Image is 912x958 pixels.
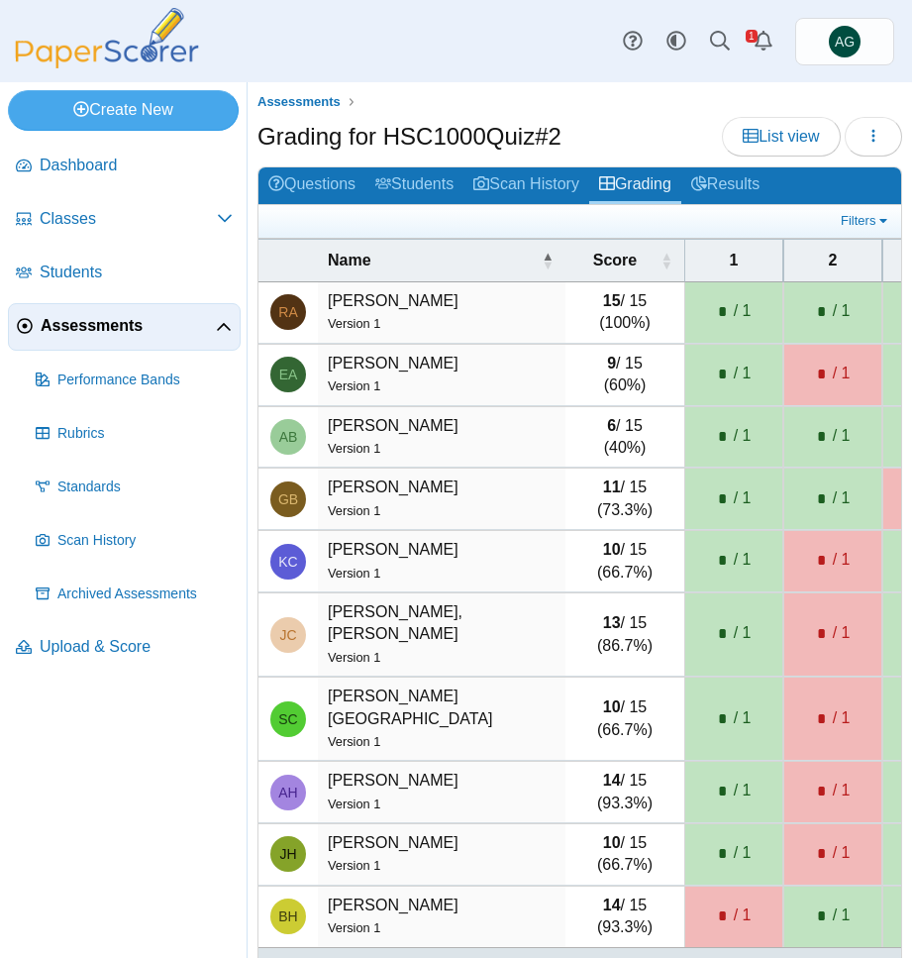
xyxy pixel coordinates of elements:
[833,842,872,864] span: / 1
[565,282,684,344] td: / 15 (100%)
[28,357,241,404] a: Performance Bands
[603,772,621,789] b: 14
[328,503,380,518] small: Version 1
[565,406,684,469] td: / 15 (40%)
[328,316,380,331] small: Version 1
[743,128,819,145] span: List view
[589,167,681,204] a: Grading
[603,292,621,309] b: 15
[8,196,241,244] a: Classes
[318,468,565,530] td: [PERSON_NAME]
[829,252,838,268] span: 2
[328,252,371,268] span: Name
[463,167,589,204] a: Scan History
[734,487,773,509] span: / 1
[603,834,621,851] b: 10
[8,8,206,68] img: PaperScorer
[40,262,233,283] span: Students
[257,120,561,154] h1: Grading for HSC1000Quiz#2
[734,622,773,644] span: / 1
[565,344,684,406] td: / 15 (60%)
[28,464,241,511] a: Standards
[603,897,621,913] b: 14
[681,167,769,204] a: Results
[318,761,565,823] td: [PERSON_NAME]
[278,909,297,923] span: Barry Hickey
[795,18,894,65] a: Asena Goren
[57,371,233,390] span: Performance Bands
[328,441,380,456] small: Version 1
[28,517,241,565] a: Scan History
[318,592,565,677] td: [PERSON_NAME], [PERSON_NAME]
[833,425,872,447] span: / 1
[328,797,380,811] small: Version 1
[603,479,621,495] b: 11
[833,549,872,571] span: / 1
[40,208,217,230] span: Classes
[278,712,297,726] span: Savannah Conerly
[278,786,297,799] span: Ashley Hamilton
[279,368,298,381] span: Emily Altuve-Vargas
[318,282,565,344] td: [PERSON_NAME]
[328,378,380,393] small: Version 1
[257,94,341,109] span: Assessments
[328,566,380,581] small: Version 1
[722,117,840,157] a: List view
[603,698,621,715] b: 10
[603,614,621,631] b: 13
[8,54,206,71] a: PaperScorer
[603,541,621,558] b: 10
[8,90,239,130] a: Create New
[328,920,380,935] small: Version 1
[328,650,380,665] small: Version 1
[829,26,861,57] span: Asena Goren
[57,478,233,497] span: Standards
[565,823,684,886] td: / 15 (66.7%)
[258,167,365,204] a: Questions
[734,363,773,384] span: / 1
[278,305,297,319] span: Rohann Ahmed
[565,886,684,947] td: / 15 (93.3%)
[565,761,684,823] td: / 15 (93.3%)
[57,531,233,551] span: Scan History
[40,155,233,176] span: Dashboard
[734,300,773,322] span: / 1
[8,250,241,297] a: Students
[318,344,565,406] td: [PERSON_NAME]
[734,905,773,926] span: / 1
[593,252,637,268] span: Score
[607,417,616,434] b: 6
[734,549,773,571] span: / 1
[833,707,872,729] span: / 1
[833,363,872,384] span: / 1
[40,636,233,658] span: Upload & Score
[742,20,785,63] a: Alerts
[734,842,773,864] span: / 1
[318,530,565,592] td: [PERSON_NAME]
[318,677,565,761] td: [PERSON_NAME][GEOGRAPHIC_DATA]
[607,355,616,372] b: 9
[318,823,565,886] td: [PERSON_NAME]
[278,555,297,569] span: Keira Campos
[734,425,773,447] span: / 1
[565,530,684,592] td: / 15 (66.7%)
[318,406,565,469] td: [PERSON_NAME]
[28,571,241,618] a: Archived Assessments
[833,905,872,926] span: / 1
[318,886,565,947] td: [PERSON_NAME]
[542,240,554,281] span: Name : Activate to invert sorting
[278,492,298,506] span: Gabriella Burtis
[57,424,233,444] span: Rubrics
[8,303,241,351] a: Assessments
[833,487,872,509] span: / 1
[253,90,346,115] a: Assessments
[565,592,684,677] td: / 15 (86.7%)
[734,707,773,729] span: / 1
[660,240,672,281] span: Score : Activate to sort
[836,211,896,231] a: Filters
[565,468,684,530] td: / 15 (73.3%)
[365,167,463,204] a: Students
[730,252,739,268] span: 1
[833,622,872,644] span: / 1
[41,315,216,337] span: Assessments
